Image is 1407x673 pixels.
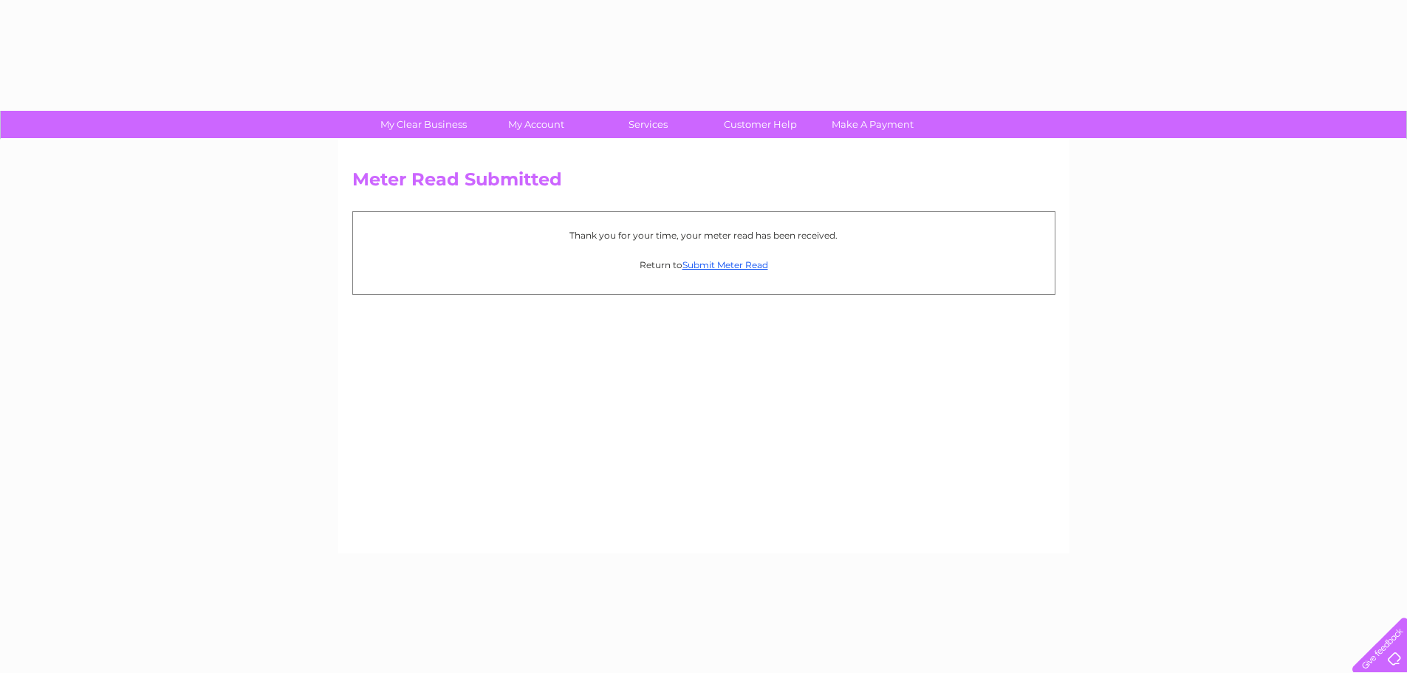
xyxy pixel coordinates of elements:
[812,111,934,138] a: Make A Payment
[475,111,597,138] a: My Account
[682,259,768,270] a: Submit Meter Read
[587,111,709,138] a: Services
[352,169,1055,197] h2: Meter Read Submitted
[360,228,1047,242] p: Thank you for your time, your meter read has been received.
[699,111,821,138] a: Customer Help
[363,111,485,138] a: My Clear Business
[360,258,1047,272] p: Return to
